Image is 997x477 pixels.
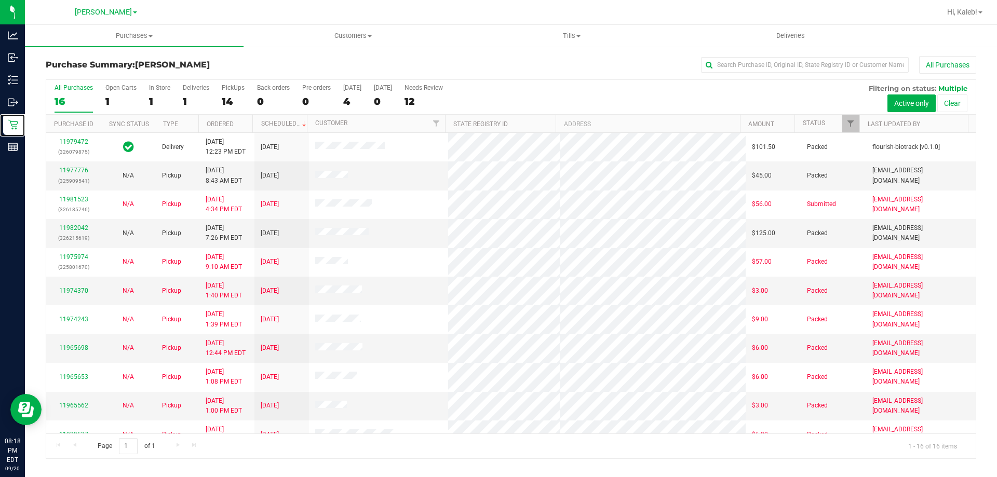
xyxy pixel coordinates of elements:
a: Ordered [207,120,234,128]
span: [DATE] [261,315,279,324]
p: (325801670) [52,262,95,272]
span: Pickup [162,199,181,209]
button: N/A [123,343,134,353]
span: [EMAIL_ADDRESS][DOMAIN_NAME] [872,367,969,387]
div: PickUps [222,84,245,91]
span: [DATE] 1:00 PM EDT [206,396,242,416]
span: [DATE] 12:23 PM EDT [206,137,246,157]
span: Pickup [162,343,181,353]
span: [PERSON_NAME] [135,60,210,70]
span: [EMAIL_ADDRESS][DOMAIN_NAME] [872,396,969,416]
h3: Purchase Summary: [46,60,356,70]
a: 11939537 [59,431,88,438]
div: 14 [222,96,245,107]
span: Purchases [25,31,244,40]
span: Submitted [807,199,836,209]
span: Pickup [162,372,181,382]
span: $57.00 [752,257,772,267]
span: [DATE] [261,142,279,152]
span: [EMAIL_ADDRESS][DOMAIN_NAME] [872,338,969,358]
button: N/A [123,171,134,181]
span: [EMAIL_ADDRESS][DOMAIN_NAME] [872,425,969,444]
a: 11965653 [59,373,88,380]
span: [DATE] 1:39 PM EDT [206,309,242,329]
div: 0 [257,96,290,107]
div: 1 [183,96,209,107]
button: N/A [123,228,134,238]
span: [DATE] 7:26 PM EDT [206,223,242,243]
span: Delivery [162,142,184,152]
a: 11977776 [59,167,88,174]
span: [EMAIL_ADDRESS][DOMAIN_NAME] [872,252,969,272]
span: Not Applicable [123,172,134,179]
span: Packed [807,430,828,440]
a: 11974370 [59,287,88,294]
span: [DATE] [261,199,279,209]
span: Pickup [162,286,181,296]
iframe: Resource center [10,394,42,425]
th: Address [556,115,740,133]
input: 1 [119,438,138,454]
div: Pre-orders [302,84,331,91]
span: Pickup [162,171,181,181]
span: Filtering on status: [869,84,936,92]
span: Pickup [162,315,181,324]
a: Status [803,119,825,127]
inline-svg: Reports [8,142,18,152]
span: Packed [807,171,828,181]
span: [PERSON_NAME] [75,8,132,17]
div: In Store [149,84,170,91]
span: Not Applicable [123,402,134,409]
span: 1 - 16 of 16 items [900,438,965,454]
div: Open Carts [105,84,137,91]
p: (326215619) [52,233,95,243]
a: Scheduled [261,120,308,127]
span: Packed [807,372,828,382]
button: N/A [123,257,134,267]
div: 1 [105,96,137,107]
span: Customers [244,31,462,40]
button: Active only [887,94,936,112]
span: [DATE] [261,430,279,440]
button: Clear [937,94,967,112]
inline-svg: Outbound [8,97,18,107]
span: Pickup [162,430,181,440]
div: Back-orders [257,84,290,91]
span: Multiple [938,84,967,92]
span: $6.00 [752,430,768,440]
a: Purchases [25,25,244,47]
inline-svg: Inventory [8,75,18,85]
a: Last Updated By [868,120,920,128]
div: 4 [343,96,361,107]
span: Deliveries [762,31,819,40]
span: Not Applicable [123,431,134,438]
span: [EMAIL_ADDRESS][DOMAIN_NAME] [872,223,969,243]
div: [DATE] [343,84,361,91]
span: [DATE] [261,343,279,353]
span: [DATE] 4:34 PM EDT [206,195,242,214]
span: Hi, Kaleb! [947,8,977,16]
span: [DATE] 1:08 PM EDT [206,367,242,387]
a: Filter [842,115,859,132]
inline-svg: Inbound [8,52,18,63]
span: [DATE] [261,257,279,267]
a: 11965562 [59,402,88,409]
a: 11981523 [59,196,88,203]
a: Customers [244,25,462,47]
span: [EMAIL_ADDRESS][DOMAIN_NAME] [872,309,969,329]
span: Not Applicable [123,344,134,351]
span: [EMAIL_ADDRESS][DOMAIN_NAME] [872,166,969,185]
span: [EMAIL_ADDRESS][DOMAIN_NAME] [872,195,969,214]
a: 11974243 [59,316,88,323]
span: Packed [807,315,828,324]
div: All Purchases [55,84,93,91]
span: [DATE] [261,401,279,411]
span: [EMAIL_ADDRESS][DOMAIN_NAME] [872,281,969,301]
a: Amount [748,120,774,128]
span: $101.50 [752,142,775,152]
p: (326185746) [52,205,95,214]
span: [DATE] [261,171,279,181]
span: [DATE] 1:40 PM EDT [206,281,242,301]
span: $125.00 [752,228,775,238]
input: Search Purchase ID, Original ID, State Registry ID or Customer Name... [701,57,909,73]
